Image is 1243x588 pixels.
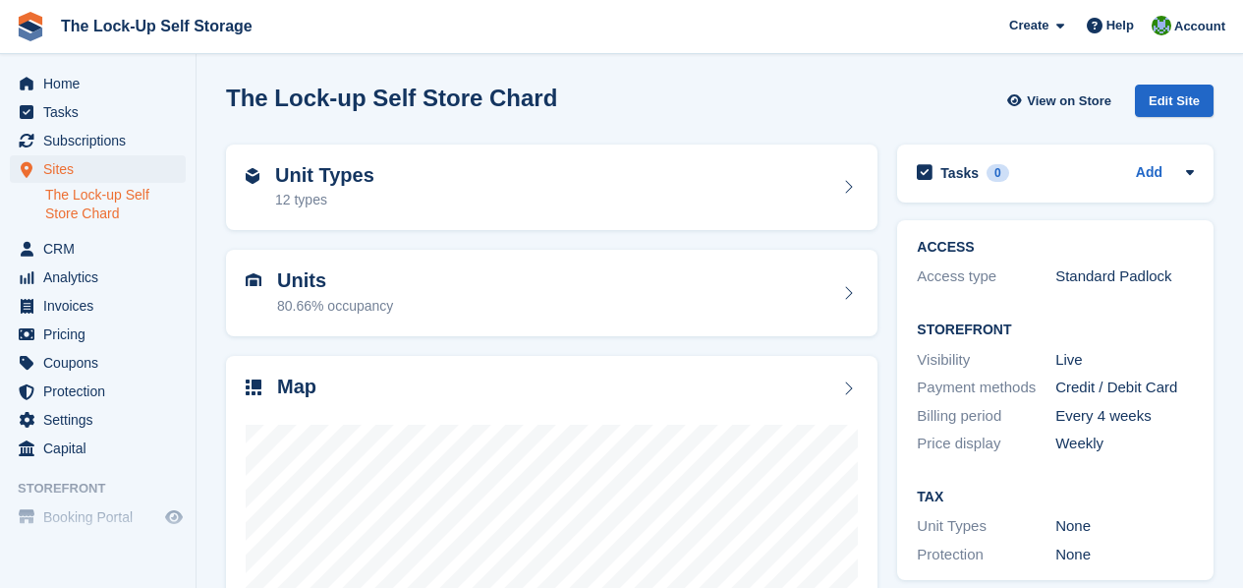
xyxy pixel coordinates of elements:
h2: Tax [917,490,1194,505]
a: menu [10,435,186,462]
div: Edit Site [1135,85,1214,117]
div: Weekly [1055,433,1194,455]
div: Visibility [917,349,1055,372]
img: stora-icon-8386f47178a22dfd0bd8f6a31ec36ba5ce8667c1dd55bd0f319d3a0aa187defe.svg [16,12,45,41]
span: Coupons [43,349,161,377]
span: Account [1174,17,1225,36]
a: menu [10,503,186,531]
a: menu [10,235,186,263]
div: Access type [917,265,1055,288]
div: Unit Types [917,515,1055,538]
span: Sites [43,155,161,183]
h2: Map [277,376,316,398]
a: The Lock-Up Self Storage [53,10,260,42]
a: The Lock-up Self Store Chard [45,186,186,223]
span: CRM [43,235,161,263]
span: Home [43,70,161,97]
span: Storefront [18,479,196,499]
a: Add [1136,162,1162,185]
a: menu [10,292,186,320]
img: unit-icn-7be61d7bf1b0ce9d3e12c5938cc71ed9869f7b940bace4675aadf7bd6d80202e.svg [246,273,261,287]
img: Andrew Beer [1152,16,1171,35]
span: Capital [43,435,161,462]
a: menu [10,127,186,154]
a: menu [10,264,186,291]
span: Settings [43,406,161,434]
h2: ACCESS [917,240,1194,256]
span: Create [1009,16,1048,35]
a: Edit Site [1135,85,1214,125]
span: Pricing [43,321,161,348]
img: map-icn-33ee37083ee616e46c38cad1a60f524a97daa1e2b2c8c0bc3eb3415660979fc1.svg [246,380,261,395]
span: Help [1106,16,1134,35]
h2: Units [277,269,393,292]
a: Preview store [162,505,186,529]
span: Subscriptions [43,127,161,154]
a: menu [10,349,186,377]
div: 0 [987,164,1009,182]
div: Every 4 weeks [1055,405,1194,428]
div: 12 types [275,190,374,210]
span: Tasks [43,98,161,126]
span: View on Store [1027,91,1111,111]
div: Payment methods [917,377,1055,399]
span: Booking Portal [43,503,161,531]
a: Units 80.66% occupancy [226,250,877,336]
div: 80.66% occupancy [277,296,393,317]
a: menu [10,406,186,434]
span: Protection [43,378,161,405]
div: Credit / Debit Card [1055,377,1194,399]
span: Invoices [43,292,161,320]
div: Live [1055,349,1194,372]
a: menu [10,155,186,183]
a: menu [10,98,186,126]
div: Standard Padlock [1055,265,1194,288]
a: menu [10,321,186,348]
h2: Unit Types [275,164,374,187]
a: Unit Types 12 types [226,145,877,231]
div: Billing period [917,405,1055,428]
a: View on Store [1004,85,1119,117]
span: Analytics [43,264,161,291]
div: Price display [917,433,1055,455]
h2: Storefront [917,323,1194,338]
h2: Tasks [940,164,979,182]
a: menu [10,70,186,97]
div: None [1055,515,1194,538]
div: Protection [917,544,1055,566]
img: unit-type-icn-2b2737a686de81e16bb02015468b77c625bbabd49415b5ef34ead5e3b44a266d.svg [246,168,259,184]
h2: The Lock-up Self Store Chard [226,85,557,111]
div: None [1055,544,1194,566]
a: menu [10,378,186,405]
